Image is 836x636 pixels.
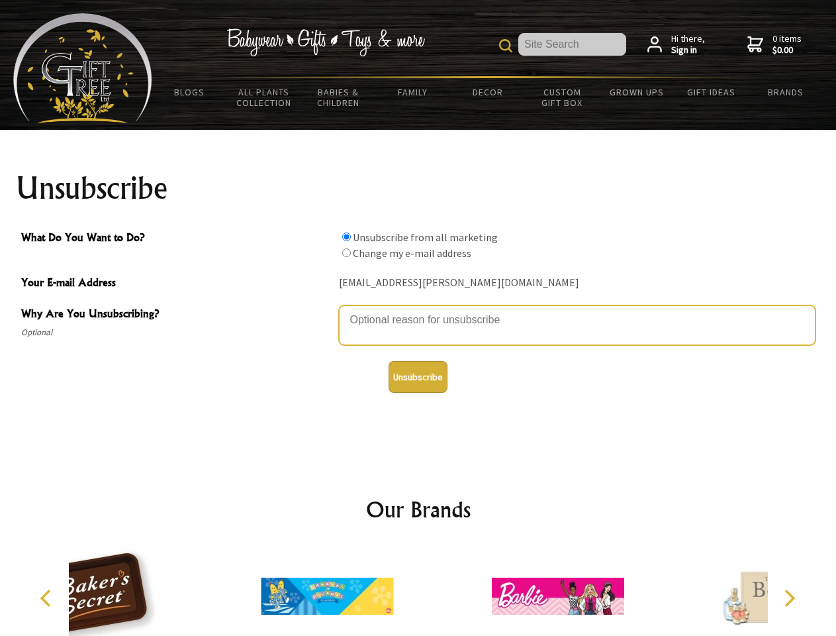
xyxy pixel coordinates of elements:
button: Previous [33,584,62,613]
a: Family [376,78,451,106]
a: Babies & Children [301,78,376,117]
a: Brands [749,78,823,106]
label: Change my e-mail address [353,246,471,260]
h1: Unsubscribe [16,172,821,204]
div: [EMAIL_ADDRESS][PERSON_NAME][DOMAIN_NAME] [339,273,815,293]
a: All Plants Collection [227,78,302,117]
strong: Sign in [671,44,705,56]
img: Babywear - Gifts - Toys & more [226,28,425,56]
img: product search [499,39,512,52]
a: Grown Ups [599,78,674,106]
input: Site Search [518,33,626,56]
img: Babyware - Gifts - Toys and more... [13,13,152,123]
span: Optional [21,325,332,341]
span: Your E-mail Address [21,274,332,293]
a: Decor [450,78,525,106]
input: What Do You Want to Do? [342,248,351,257]
strong: $0.00 [772,44,802,56]
textarea: Why Are You Unsubscribing? [339,305,815,345]
button: Unsubscribe [389,361,447,393]
label: Unsubscribe from all marketing [353,231,498,244]
a: BLOGS [152,78,227,106]
button: Next [774,584,804,613]
a: Custom Gift Box [525,78,600,117]
a: Gift Ideas [674,78,749,106]
span: Why Are You Unsubscribing? [21,305,332,325]
input: What Do You Want to Do? [342,233,351,241]
h2: Our Brands [26,494,810,525]
span: Hi there, [671,33,705,56]
span: 0 items [772,32,802,56]
a: Hi there,Sign in [647,33,705,56]
span: What Do You Want to Do? [21,229,332,248]
a: 0 items$0.00 [747,33,802,56]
